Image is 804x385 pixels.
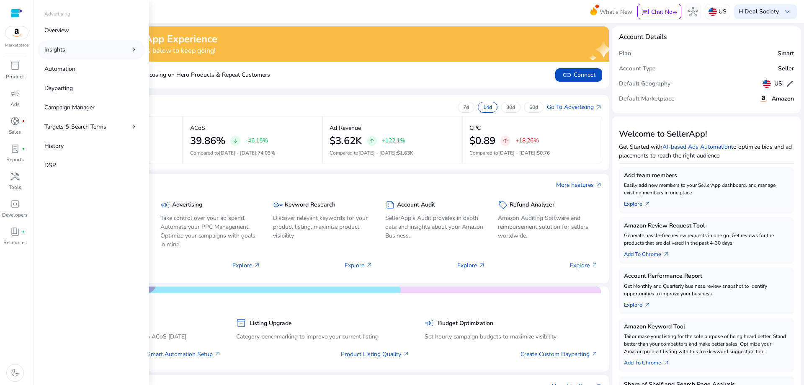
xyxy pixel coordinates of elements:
p: 14d [483,104,492,111]
span: dark_mode [10,368,20,378]
h5: Smart [778,50,794,57]
h2: $0.89 [469,135,495,147]
span: arrow_outward [595,181,602,188]
span: hub [688,7,698,17]
p: Resources [3,239,27,246]
h2: $3.62K [330,135,362,147]
span: arrow_outward [663,251,670,258]
p: Developers [2,211,28,219]
p: Explore [345,261,373,270]
span: arrow_outward [663,359,670,366]
span: chevron_right [130,122,138,131]
span: arrow_outward [479,262,485,269]
p: Reports [6,156,24,163]
p: Insights [44,45,65,54]
span: What's New [600,5,632,19]
p: Amazon Auditing Software and reimbursement solution for sellers worldwide. [498,214,598,240]
p: Hi [739,9,779,15]
h2: 39.86% [190,135,225,147]
span: [DATE] - [DATE] [358,150,396,156]
p: Marketplace [5,42,28,49]
button: chatChat Now [637,4,681,20]
span: [DATE] - [DATE] [498,150,536,156]
p: Sales [9,128,21,136]
span: link [562,70,572,80]
p: Boost Sales by Focusing on Hero Products & Repeat Customers [59,70,270,79]
b: Deal Society [745,8,779,16]
p: Ads [10,101,20,108]
span: edit [786,80,794,88]
span: arrow_upward [368,137,375,144]
h5: Amazon Review Request Tool [624,222,789,230]
p: Overview [44,26,69,35]
p: Dayparting [44,84,73,93]
p: Explore [570,261,598,270]
h5: Seller [778,65,794,72]
span: arrow_outward [214,351,221,357]
span: arrow_outward [644,302,651,308]
span: [DATE] - [DATE] [219,150,256,156]
span: arrow_upward [502,137,509,144]
span: keyboard_arrow_down [782,7,792,17]
span: fiber_manual_record [22,147,25,150]
a: Add To Chrome [624,247,676,258]
p: Take control over your ad spend, Automate your PPC Management, Optimize your campaigns with goals... [160,214,260,249]
a: Add To Chrome [624,355,676,367]
p: DSP [44,161,56,170]
span: handyman [10,171,20,181]
span: summarize [385,200,395,210]
p: Tailor make your listing for the sole purpose of being heard better. Stand better than your compe... [624,333,789,355]
p: Get Started with to optimize bids and ad placements to reach the right audience [619,142,794,160]
p: Compared to : [469,149,595,157]
p: Compared to : [330,149,455,157]
span: chevron_right [130,45,138,54]
img: us.svg [709,8,717,16]
p: CPC [469,124,481,132]
span: arrow_outward [403,351,410,357]
a: Smart Automation Setup [147,350,221,359]
span: book_4 [10,227,20,237]
h4: Account Details [619,33,667,41]
h5: Default Geography [619,80,670,88]
span: Connect [562,70,595,80]
a: More Featuresarrow_outward [556,181,602,189]
a: Go To Advertisingarrow_outward [547,103,602,111]
span: fiber_manual_record [22,119,25,123]
button: hub [685,3,701,20]
span: arrow_outward [644,201,651,207]
p: Easily add new members to your SellerApp dashboard, and manage existing members in one place [624,181,789,196]
p: ACoS [190,124,205,132]
h5: Refund Analyzer [510,202,554,209]
p: Set hourly campaign budgets to maximize visibility [425,332,598,341]
h5: Account Performance Report [624,273,789,280]
h5: Add team members [624,172,789,179]
span: inventory_2 [10,61,20,71]
a: Explorearrow_outward [624,196,657,208]
a: AI-based Ads Automation [662,143,731,151]
p: Campaign Manager [44,103,95,112]
p: -46.15% [245,136,268,145]
a: Create Custom Dayparting [521,350,598,359]
span: lab_profile [10,144,20,154]
span: arrow_downward [232,137,239,144]
p: Get Monthly and Quarterly business review snapshot to identify opportunities to improve your busi... [624,282,789,297]
span: campaign [160,200,170,210]
span: code_blocks [10,199,20,209]
h5: Account Type [619,65,656,72]
a: Product Listing Quality [341,350,410,359]
p: SellerApp's Audit provides in depth data and insights about your Amazon Business. [385,214,485,240]
p: Category benchmarking to improve your current listing [236,332,410,341]
h5: Listing Upgrade [250,320,292,327]
p: Generate hassle-free review requests in one go. Get reviews for the products that are delivered i... [624,232,789,247]
span: inventory_2 [236,318,246,328]
span: fiber_manual_record [22,230,25,233]
h5: Amazon Keyword Tool [624,323,789,331]
p: Explore [232,261,260,270]
img: amazon.svg [758,94,768,104]
h5: Plan [619,50,631,57]
span: campaign [425,318,435,328]
span: donut_small [10,116,20,126]
span: arrow_outward [254,262,260,269]
img: us.svg [763,80,771,88]
h5: Account Audit [397,202,435,209]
